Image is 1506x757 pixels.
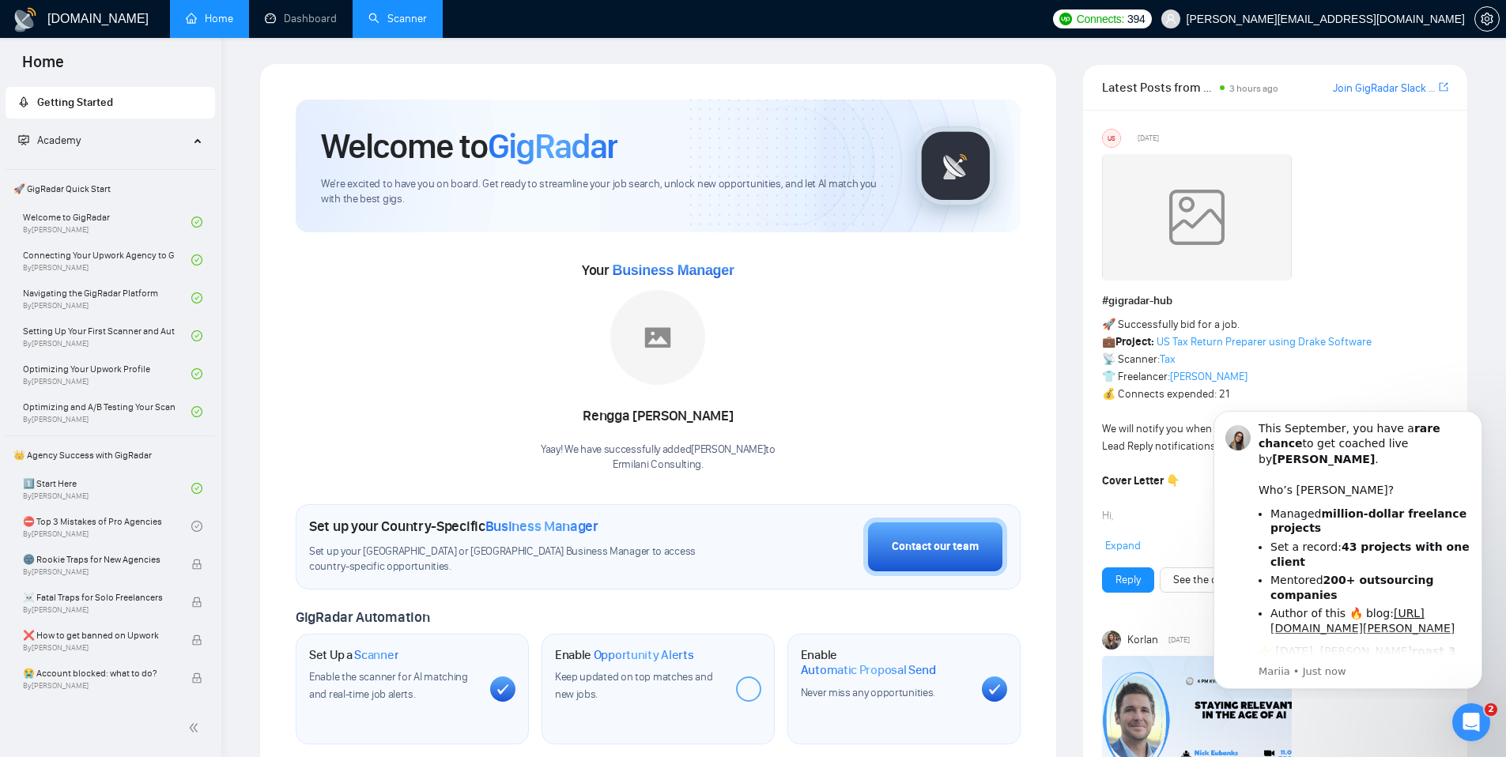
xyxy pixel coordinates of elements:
span: lock [191,559,202,570]
a: Connecting Your Upwork Agency to GigRadarBy[PERSON_NAME] [23,243,191,277]
span: Set up your [GEOGRAPHIC_DATA] or [GEOGRAPHIC_DATA] Business Manager to access country-specific op... [309,544,728,574]
span: Getting Started [37,96,113,109]
h1: Set Up a [309,647,398,663]
h1: Set up your Country-Specific [309,518,598,535]
span: 3 hours ago [1229,83,1278,94]
img: placeholder.png [610,290,705,385]
img: weqQh+iSagEgQAAAABJRU5ErkJggg== [1102,154,1292,281]
a: Tax [1160,352,1176,366]
a: export [1439,80,1448,95]
a: setting [1474,13,1500,25]
span: [DATE] [1168,633,1190,647]
li: Getting Started [6,87,215,119]
span: check-circle [191,521,202,532]
button: setting [1474,6,1500,32]
span: By [PERSON_NAME] [23,681,175,691]
span: Keep updated on top matches and new jobs. [555,670,713,701]
span: Korlan [1127,631,1158,649]
span: By [PERSON_NAME] [23,605,175,615]
span: lock [191,597,202,608]
span: Home [9,51,77,84]
span: lock [191,635,202,646]
span: 394 [1127,10,1145,28]
span: Enable the scanner for AI matching and real-time job alerts. [309,670,468,701]
span: GigRadar Automation [296,608,429,626]
a: homeHome [186,12,233,25]
span: By [PERSON_NAME] [23,643,175,653]
p: Ermilani Consulting . [541,458,776,473]
span: 🌚 Rookie Traps for New Agencies [23,552,175,567]
span: lock [191,672,202,684]
span: By [PERSON_NAME] [23,567,175,577]
span: check-circle [191,217,202,228]
a: 1️⃣ Start HereBy[PERSON_NAME] [23,471,191,506]
button: See the details [1160,567,1256,593]
h1: Welcome to [321,125,617,168]
a: Join GigRadar Slack Community [1333,80,1436,97]
span: check-circle [191,254,202,266]
span: We're excited to have you on board. Get ready to streamline your job search, unlock new opportuni... [321,177,891,207]
img: Korlan [1102,631,1121,650]
div: Yaay! We have successfully added [PERSON_NAME] to [541,443,776,473]
a: Optimizing and A/B Testing Your Scanner for Better ResultsBy[PERSON_NAME] [23,394,191,429]
span: Academy [18,134,81,147]
a: ⛔ Top 3 Mistakes of Pro AgenciesBy[PERSON_NAME] [23,509,191,544]
button: Contact our team [863,518,1007,576]
span: 😭 Account blocked: what to do? [23,665,175,681]
a: Navigating the GigRadar PlatformBy[PERSON_NAME] [23,281,191,315]
span: Business Manager [485,518,598,535]
a: Reply [1115,571,1141,589]
div: Contact our team [892,538,979,556]
h1: Enable [801,647,969,678]
span: user [1165,13,1176,24]
a: US Tax Return Preparer using Drake Software [1157,335,1372,348]
h1: # gigradar-hub [1102,292,1448,310]
span: rocket [18,96,29,107]
a: See the details [1173,571,1243,589]
span: Expand [1105,539,1141,552]
span: ❌ How to get banned on Upwork [23,627,175,643]
span: Connects: [1077,10,1124,28]
iframe: Intercom notifications message [1190,397,1506,699]
a: dashboardDashboard [265,12,337,25]
span: GigRadar [488,125,617,168]
span: Your [582,262,734,279]
span: check-circle [191,483,202,494]
span: ☠️ Fatal Traps for Solo Freelancers [23,589,175,605]
span: double-left [188,720,204,736]
span: Automatic Proposal Send [801,662,936,678]
h1: Enable [555,647,694,663]
span: setting [1475,13,1499,25]
span: Business Manager [612,262,734,278]
span: Academy [37,134,81,147]
span: check-circle [191,368,202,379]
span: Latest Posts from the GigRadar Community [1102,77,1215,97]
span: Scanner [354,647,398,663]
span: 👑 Agency Success with GigRadar [7,439,213,471]
span: Never miss any opportunities. [801,686,935,699]
span: check-circle [191,292,202,303]
div: Rengga [PERSON_NAME] [541,403,776,430]
span: 2 [1485,703,1497,716]
a: Optimizing Your Upwork ProfileBy[PERSON_NAME] [23,356,191,391]
img: gigradar-logo.png [916,126,995,205]
span: Opportunity Alerts [594,647,694,663]
iframe: Intercom live chat [1452,703,1490,741]
a: [PERSON_NAME] [1170,370,1247,383]
div: US [1103,130,1120,147]
span: [DATE] [1138,131,1159,145]
strong: Cover Letter 👇 [1102,474,1180,488]
a: Welcome to GigRadarBy[PERSON_NAME] [23,205,191,239]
